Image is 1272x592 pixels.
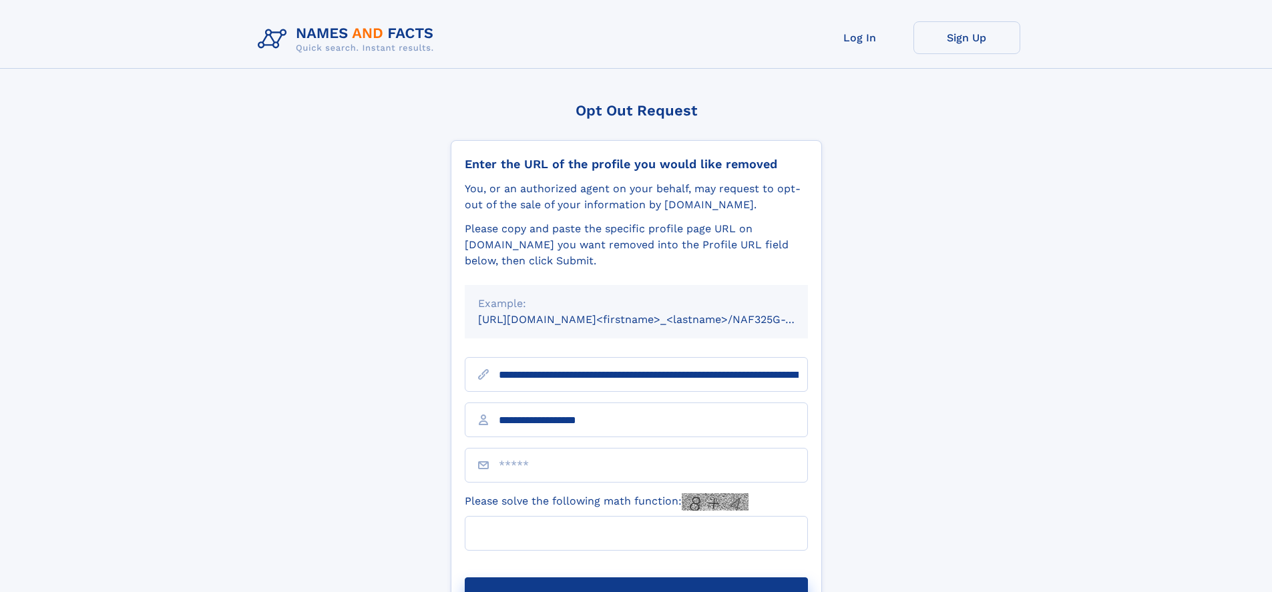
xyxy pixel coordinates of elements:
[807,21,913,54] a: Log In
[465,493,749,511] label: Please solve the following math function:
[478,313,833,326] small: [URL][DOMAIN_NAME]<firstname>_<lastname>/NAF325G-xxxxxxxx
[465,221,808,269] div: Please copy and paste the specific profile page URL on [DOMAIN_NAME] you want removed into the Pr...
[478,296,795,312] div: Example:
[465,181,808,213] div: You, or an authorized agent on your behalf, may request to opt-out of the sale of your informatio...
[465,157,808,172] div: Enter the URL of the profile you would like removed
[451,102,822,119] div: Opt Out Request
[252,21,445,57] img: Logo Names and Facts
[913,21,1020,54] a: Sign Up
